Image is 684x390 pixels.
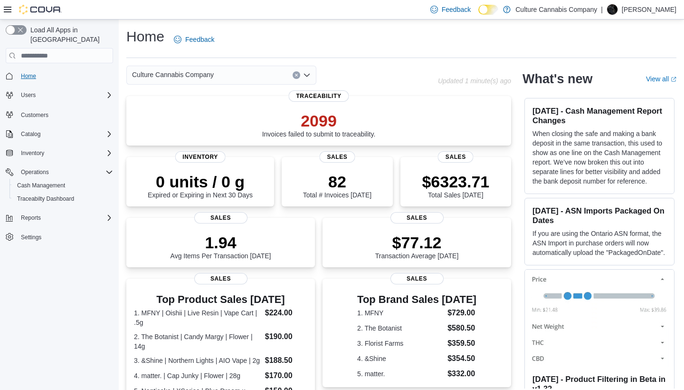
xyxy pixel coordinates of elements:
dt: 4. matter. | Cap Junky | Flower | 28g [134,371,261,380]
p: When closing the safe and making a bank deposit in the same transaction, this used to show as one... [532,129,666,186]
button: Catalog [2,127,117,141]
nav: Complex example [6,65,113,269]
svg: External link [671,77,676,82]
button: Customers [2,107,117,121]
dt: 3. Florist Farms [357,339,444,348]
span: Operations [17,166,113,178]
div: Transaction Average [DATE] [375,233,459,260]
a: Feedback [170,30,218,49]
span: Settings [17,231,113,243]
a: View allExternal link [646,75,676,83]
dt: 2. The Botanist | Candy Margy | Flower | 14g [134,332,261,351]
button: Traceabilty Dashboard [9,192,117,205]
div: Total Sales [DATE] [422,172,489,199]
button: Catalog [17,128,44,140]
dd: $359.50 [447,338,476,349]
button: Operations [2,166,117,179]
button: Users [17,89,39,101]
span: Load All Apps in [GEOGRAPHIC_DATA] [27,25,113,44]
span: Sales [438,151,474,163]
span: Reports [21,214,41,222]
div: Avg Items Per Transaction [DATE] [171,233,271,260]
p: If you are using the Ontario ASN format, the ASN Import in purchase orders will now automatically... [532,229,666,257]
span: Operations [21,168,49,176]
input: Dark Mode [478,5,498,15]
a: Home [17,70,40,82]
h3: Top Product Sales [DATE] [134,294,307,305]
p: 2099 [262,111,376,130]
span: Customers [17,108,113,120]
span: Customers [21,111,48,119]
span: Traceabilty Dashboard [17,195,74,203]
dd: $190.00 [265,331,307,342]
span: Culture Cannabis Company [132,69,214,80]
p: $77.12 [375,233,459,252]
dt: 2. The Botanist [357,323,444,333]
div: Invoices failed to submit to traceability. [262,111,376,138]
span: Cash Management [17,182,65,189]
dd: $170.00 [265,370,307,381]
span: Sales [390,212,444,224]
span: Sales [319,151,355,163]
a: Settings [17,232,45,243]
span: Reports [17,212,113,224]
button: Inventory [2,146,117,160]
span: Sales [390,273,444,284]
p: 0 units / 0 g [148,172,253,191]
h3: [DATE] - ASN Imports Packaged On Dates [532,206,666,225]
dt: 3. &Shine | Northern Lights | AIO Vape | 2g [134,356,261,365]
dd: $729.00 [447,307,476,319]
p: Culture Cannabis Company [515,4,597,15]
span: Inventory [21,149,44,157]
span: Traceability [288,90,349,102]
p: $6323.71 [422,172,489,191]
dd: $354.50 [447,353,476,364]
span: Users [17,89,113,101]
span: Home [17,70,113,82]
button: Reports [17,212,45,224]
span: Users [21,91,36,99]
dt: 1. MFNY | Oishii | Live Resin | Vape Cart | .5g [134,308,261,327]
span: Settings [21,234,41,241]
dd: $580.50 [447,322,476,334]
p: 1.94 [171,233,271,252]
p: | [601,4,603,15]
span: Feedback [442,5,471,14]
button: Users [2,88,117,102]
h3: Top Brand Sales [DATE] [357,294,476,305]
img: Cova [19,5,62,14]
span: Cash Management [13,180,113,191]
div: Expired or Expiring in Next 30 Days [148,172,253,199]
button: Settings [2,230,117,244]
span: Feedback [185,35,214,44]
button: Operations [17,166,53,178]
h1: Home [126,27,164,46]
div: Matt Coley [607,4,618,15]
span: Catalog [17,128,113,140]
dd: $224.00 [265,307,307,319]
dd: $332.00 [447,368,476,380]
span: Inventory [17,147,113,159]
button: Home [2,69,117,83]
h2: What's new [522,71,592,87]
dt: 4. &Shine [357,354,444,363]
span: Home [21,72,36,80]
button: Open list of options [303,71,311,79]
div: Total # Invoices [DATE] [303,172,371,199]
a: Traceabilty Dashboard [13,193,78,205]
span: Inventory [175,151,226,163]
span: Sales [194,212,247,224]
dt: 1. MFNY [357,308,444,318]
span: Catalog [21,130,40,138]
span: Sales [194,273,247,284]
button: Clear input [293,71,300,79]
dd: $188.50 [265,355,307,366]
p: Updated 1 minute(s) ago [438,77,511,85]
button: Cash Management [9,179,117,192]
button: Reports [2,211,117,224]
a: Cash Management [13,180,69,191]
h3: [DATE] - Cash Management Report Changes [532,106,666,125]
button: Inventory [17,147,48,159]
span: Traceabilty Dashboard [13,193,113,205]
